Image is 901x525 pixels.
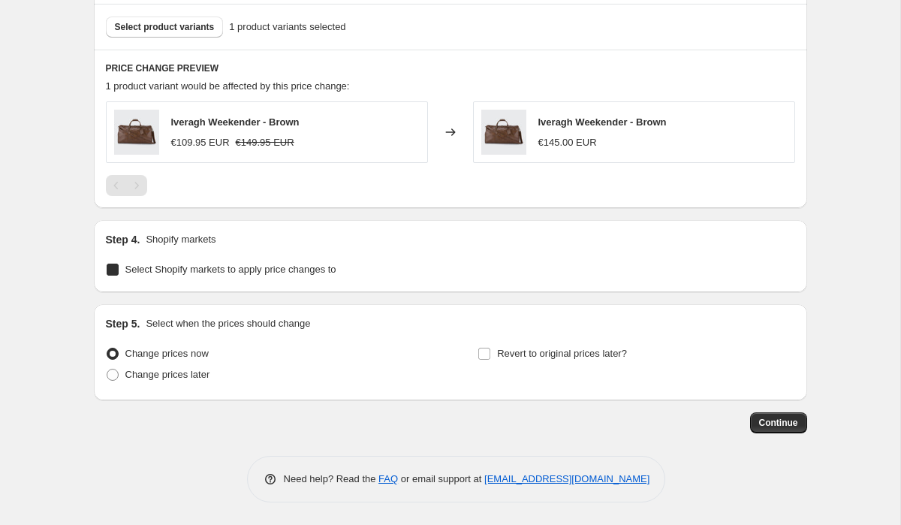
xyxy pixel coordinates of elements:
[125,348,209,359] span: Change prices now
[114,110,159,155] img: 8X3QZYSBG4_1-min_80x.jpg
[484,473,649,484] a: [EMAIL_ADDRESS][DOMAIN_NAME]
[284,473,379,484] span: Need help? Read the
[106,175,147,196] nav: Pagination
[171,137,230,148] span: €109.95 EUR
[146,232,215,247] p: Shopify markets
[750,412,807,433] button: Continue
[378,473,398,484] a: FAQ
[538,137,597,148] span: €145.00 EUR
[125,369,210,380] span: Change prices later
[497,348,627,359] span: Revert to original prices later?
[106,316,140,331] h2: Step 5.
[106,232,140,247] h2: Step 4.
[106,62,795,74] h6: PRICE CHANGE PREVIEW
[125,264,336,275] span: Select Shopify markets to apply price changes to
[236,137,294,148] span: €149.95 EUR
[759,417,798,429] span: Continue
[146,316,310,331] p: Select when the prices should change
[106,80,350,92] span: 1 product variant would be affected by this price change:
[106,17,224,38] button: Select product variants
[171,116,300,128] span: Iveragh Weekender - Brown
[398,473,484,484] span: or email support at
[481,110,526,155] img: 8X3QZYSBG4_1-min_80x.jpg
[229,20,345,35] span: 1 product variants selected
[538,116,667,128] span: Iveragh Weekender - Brown
[115,21,215,33] span: Select product variants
